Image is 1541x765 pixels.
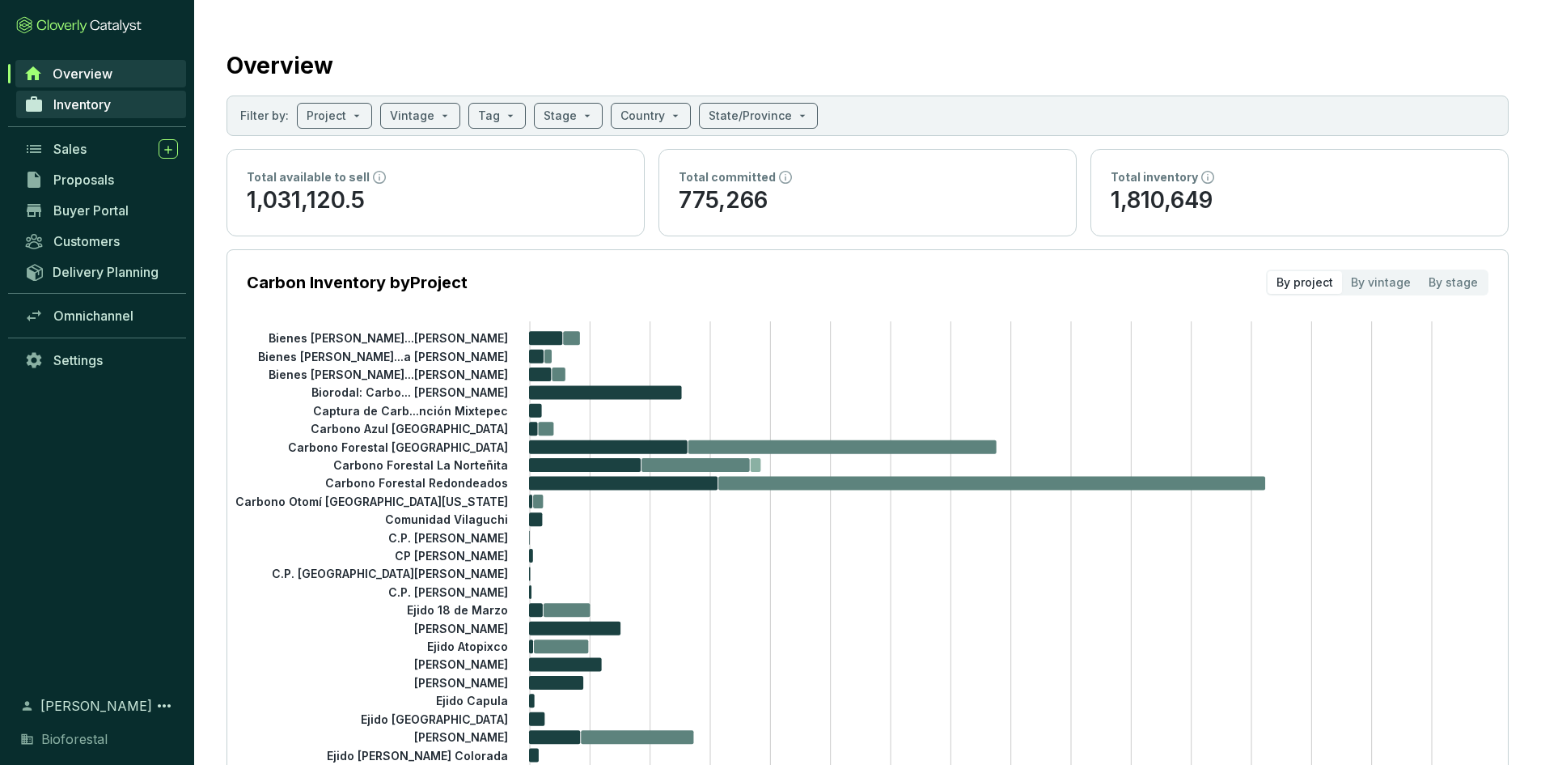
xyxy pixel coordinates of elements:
span: Buyer Portal [53,202,129,219]
tspan: Comunidad Vilaguchi [385,512,508,526]
span: Delivery Planning [53,264,159,280]
tspan: CP [PERSON_NAME] [395,549,508,563]
span: Inventory [53,96,111,113]
p: 1,031,120.5 [247,185,624,216]
a: Settings [16,346,186,374]
p: 1,810,649 [1111,185,1488,216]
h2: Overview [226,49,333,83]
div: By vintage [1342,271,1420,294]
tspan: Carbono Forestal La Norteñita [333,458,508,472]
a: Customers [16,227,186,255]
tspan: Bienes [PERSON_NAME]...[PERSON_NAME] [269,368,508,381]
tspan: C.P. [PERSON_NAME] [388,585,508,599]
p: Carbon Inventory by Project [247,271,468,294]
tspan: Ejido 18 de Marzo [407,603,508,617]
tspan: [PERSON_NAME] [414,621,508,635]
span: Proposals [53,172,114,188]
span: [PERSON_NAME] [40,696,152,716]
tspan: Ejido [GEOGRAPHIC_DATA] [361,712,508,725]
tspan: [PERSON_NAME] [414,676,508,690]
tspan: Biorodal: Carbo... [PERSON_NAME] [311,385,508,399]
a: Buyer Portal [16,197,186,224]
div: By stage [1420,271,1487,294]
span: Overview [53,66,112,82]
tspan: Carbono Forestal [GEOGRAPHIC_DATA] [288,440,508,453]
p: Total committed [679,169,776,185]
a: Delivery Planning [16,258,186,285]
a: Proposals [16,166,186,193]
tspan: Carbono Otomí [GEOGRAPHIC_DATA][US_STATE] [235,495,508,508]
span: Customers [53,233,120,249]
tspan: Ejido Capula [436,694,508,708]
tspan: C.P. [GEOGRAPHIC_DATA][PERSON_NAME] [272,567,508,580]
tspan: Ejido Atopixco [427,640,508,653]
p: 775,266 [679,185,1056,216]
a: Inventory [16,91,186,118]
span: Bioforestal [41,729,108,749]
tspan: Bienes [PERSON_NAME]...a [PERSON_NAME] [258,349,508,363]
tspan: Carbono Azul [GEOGRAPHIC_DATA] [311,422,508,436]
span: Sales [53,141,87,157]
p: Total available to sell [247,169,370,185]
a: Sales [16,135,186,163]
tspan: Carbono Forestal Redondeados [325,476,508,490]
a: Omnichannel [16,302,186,329]
div: By project [1268,271,1342,294]
tspan: [PERSON_NAME] [414,657,508,671]
tspan: Captura de Carb...nción Mixtepec [313,404,508,418]
tspan: Ejido [PERSON_NAME] Colorada [327,748,508,762]
tspan: C.P. [PERSON_NAME] [388,530,508,544]
p: Filter by: [240,108,289,124]
p: Total inventory [1111,169,1198,185]
tspan: [PERSON_NAME] [414,730,508,744]
div: segmented control [1266,270,1488,295]
span: Settings [53,352,103,368]
tspan: Bienes [PERSON_NAME]...[PERSON_NAME] [269,331,508,345]
span: Omnichannel [53,308,133,324]
a: Overview [15,60,186,87]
